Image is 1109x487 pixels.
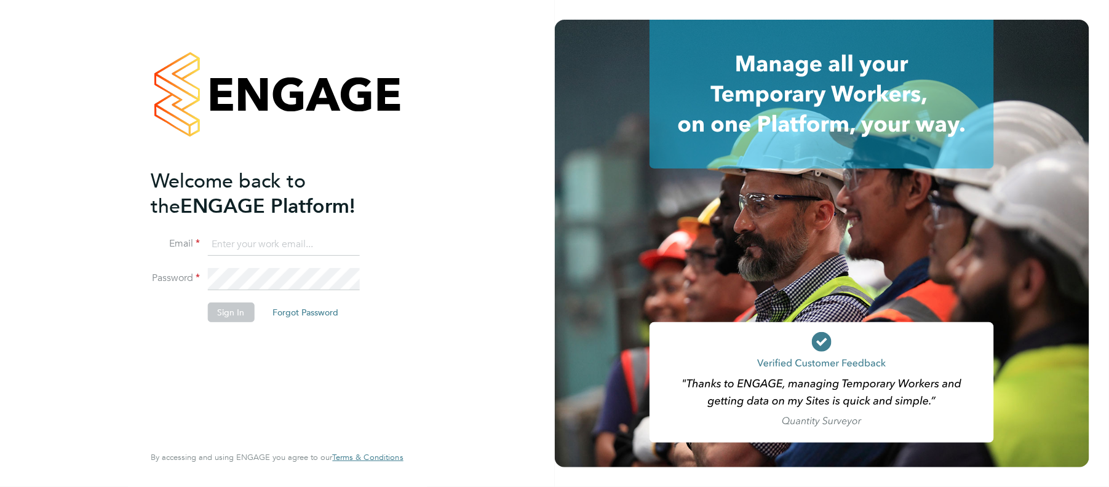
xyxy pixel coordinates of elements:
[333,453,403,462] a: Terms & Conditions
[151,272,201,285] label: Password
[208,234,360,256] input: Enter your work email...
[333,452,403,462] span: Terms & Conditions
[151,169,306,218] span: Welcome back to the
[263,303,349,322] button: Forgot Password
[151,452,403,462] span: By accessing and using ENGAGE you agree to our
[151,168,391,219] h2: ENGAGE Platform!
[151,237,201,250] label: Email
[208,303,255,322] button: Sign In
